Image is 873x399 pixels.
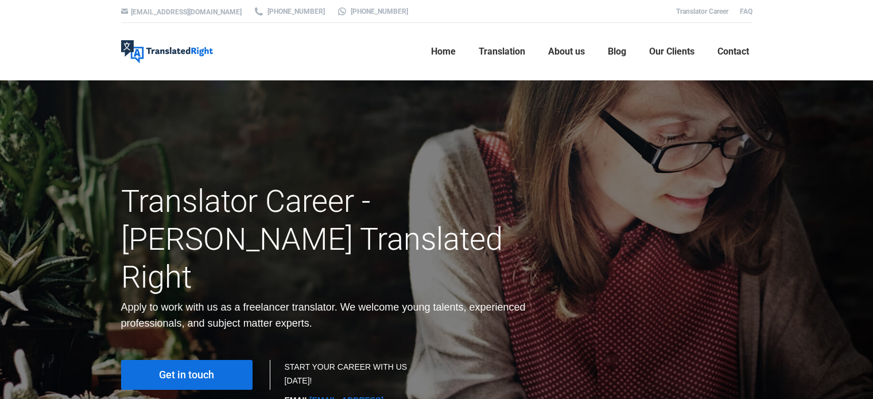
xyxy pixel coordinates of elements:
span: Translation [479,46,525,57]
a: About us [545,33,588,70]
div: Apply to work with us as a freelancer translator. We welcome young talents, experienced professio... [121,299,536,331]
img: Translated Right [121,40,213,63]
a: Blog [604,33,630,70]
a: Home [428,33,459,70]
a: [PHONE_NUMBER] [336,6,408,17]
a: Translator Career [676,7,728,16]
span: Home [431,46,456,57]
a: FAQ [740,7,752,16]
h1: Translator Career - [PERSON_NAME] Translated Right [121,183,536,296]
span: Get in touch [159,369,214,381]
span: About us [548,46,585,57]
a: [PHONE_NUMBER] [253,6,325,17]
span: Blog [608,46,626,57]
a: Contact [714,33,752,70]
span: Contact [717,46,749,57]
span: Our Clients [649,46,694,57]
a: Translation [475,33,529,70]
a: Our Clients [646,33,698,70]
a: [EMAIL_ADDRESS][DOMAIN_NAME] [131,8,242,16]
a: Get in touch [121,360,253,390]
